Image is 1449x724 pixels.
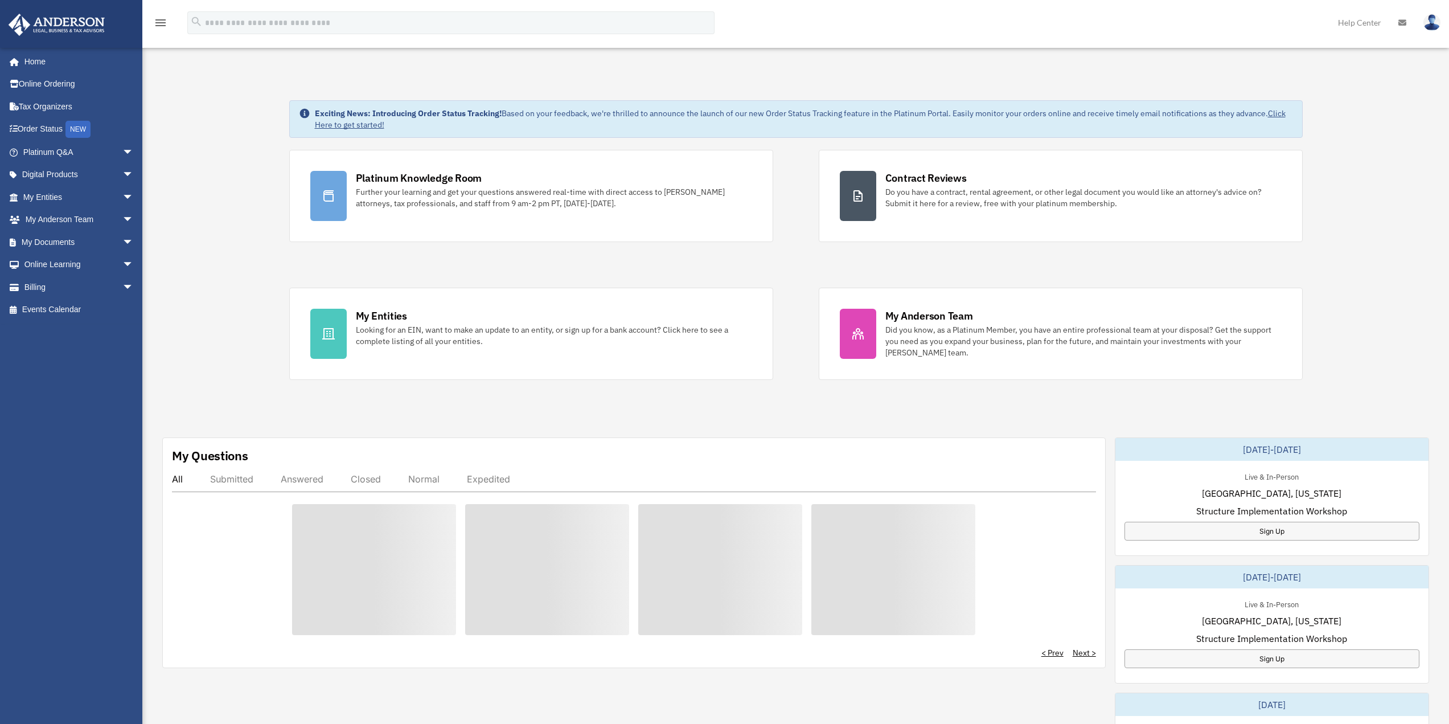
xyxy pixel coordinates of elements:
a: My Anderson Team Did you know, as a Platinum Member, you have an entire professional team at your... [819,288,1303,380]
div: Live & In-Person [1235,470,1308,482]
span: [GEOGRAPHIC_DATA], [US_STATE] [1202,614,1341,628]
img: Anderson Advisors Platinum Portal [5,14,108,36]
a: Contract Reviews Do you have a contract, rental agreement, or other legal document you would like... [819,150,1303,242]
a: Online Learningarrow_drop_down [8,253,151,276]
div: My Questions [172,447,248,464]
div: Further your learning and get your questions answered real-time with direct access to [PERSON_NAM... [356,186,752,209]
div: [DATE] [1115,693,1429,716]
a: Online Ordering [8,73,151,96]
strong: Exciting News: Introducing Order Status Tracking! [315,108,502,118]
a: Billingarrow_drop_down [8,276,151,298]
div: My Anderson Team [885,309,973,323]
a: Click Here to get started! [315,108,1286,130]
div: Did you know, as a Platinum Member, you have an entire professional team at your disposal? Get th... [885,324,1282,358]
a: menu [154,20,167,30]
div: Contract Reviews [885,171,967,185]
div: Closed [351,473,381,485]
i: menu [154,16,167,30]
a: My Entitiesarrow_drop_down [8,186,151,208]
img: User Pic [1423,14,1440,31]
span: Structure Implementation Workshop [1196,632,1347,645]
span: arrow_drop_down [122,186,145,209]
span: Structure Implementation Workshop [1196,504,1347,518]
a: Next > [1073,647,1096,658]
a: Digital Productsarrow_drop_down [8,163,151,186]
div: Looking for an EIN, want to make an update to an entity, or sign up for a bank account? Click her... [356,324,752,347]
div: Normal [408,473,440,485]
span: arrow_drop_down [122,231,145,254]
div: Platinum Knowledge Room [356,171,482,185]
span: arrow_drop_down [122,141,145,164]
div: NEW [65,121,91,138]
a: Sign Up [1124,649,1419,668]
div: Live & In-Person [1235,598,1308,610]
span: [GEOGRAPHIC_DATA], [US_STATE] [1202,486,1341,500]
i: search [190,15,203,28]
a: My Anderson Teamarrow_drop_down [8,208,151,231]
a: Order StatusNEW [8,118,151,141]
a: Platinum Q&Aarrow_drop_down [8,141,151,163]
a: Platinum Knowledge Room Further your learning and get your questions answered real-time with dire... [289,150,773,242]
div: [DATE]-[DATE] [1115,566,1429,588]
span: arrow_drop_down [122,253,145,277]
span: arrow_drop_down [122,208,145,232]
div: Expedited [467,473,510,485]
div: All [172,473,183,485]
a: Sign Up [1124,522,1419,541]
div: Based on your feedback, we're thrilled to announce the launch of our new Order Status Tracking fe... [315,108,1293,130]
div: [DATE]-[DATE] [1115,438,1429,461]
div: My Entities [356,309,407,323]
a: Tax Organizers [8,95,151,118]
a: Home [8,50,145,73]
a: Events Calendar [8,298,151,321]
a: My Documentsarrow_drop_down [8,231,151,253]
a: My Entities Looking for an EIN, want to make an update to an entity, or sign up for a bank accoun... [289,288,773,380]
div: Do you have a contract, rental agreement, or other legal document you would like an attorney's ad... [885,186,1282,209]
a: < Prev [1041,647,1064,658]
div: Answered [281,473,323,485]
span: arrow_drop_down [122,276,145,299]
div: Submitted [210,473,253,485]
span: arrow_drop_down [122,163,145,187]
